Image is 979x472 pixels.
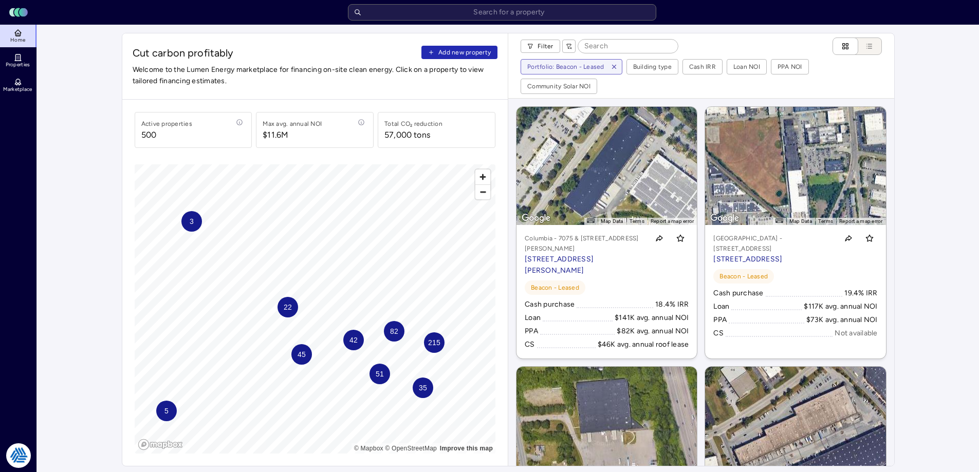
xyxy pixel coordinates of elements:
[527,81,590,91] div: Community Solar NOI
[833,37,858,55] button: Cards view
[713,233,833,254] p: [GEOGRAPHIC_DATA] - [STREET_ADDRESS]
[713,288,763,299] div: Cash purchase
[384,119,442,129] div: Total CO₂ reduction
[719,271,768,281] span: Beacon - Leased
[189,216,193,227] span: 3
[733,62,760,72] div: Loan NOI
[778,62,802,72] div: PPA NOI
[375,368,383,380] span: 51
[475,169,490,184] button: Zoom in
[413,377,433,398] div: Map marker
[598,339,689,350] div: $46K avg. annual roof lease
[164,405,168,417] span: 5
[655,299,689,310] div: 18.4% IRR
[384,321,404,342] div: Map marker
[135,164,496,454] canvas: Map
[672,230,689,247] button: Toggle favorite
[6,62,30,68] span: Properties
[521,40,560,53] button: Filter
[525,254,644,276] p: [STREET_ADDRESS][PERSON_NAME]
[181,211,202,232] div: Map marker
[343,330,364,350] div: Map marker
[3,86,32,92] span: Marketplace
[525,233,644,254] p: Columbia - 7075 & [STREET_ADDRESS][PERSON_NAME]
[475,184,490,199] button: Zoom out
[525,299,575,310] div: Cash purchase
[521,79,597,93] button: Community Solar NOI
[424,332,445,353] div: Map marker
[705,107,885,358] a: Map[GEOGRAPHIC_DATA] - [STREET_ADDRESS][STREET_ADDRESS]Toggle favoriteBeacon - LeasedCash purchas...
[428,337,440,348] span: 215
[138,439,183,450] a: Mapbox logo
[349,334,357,346] span: 42
[525,312,541,324] div: Loan
[141,119,192,129] div: Active properties
[633,62,672,72] div: Building type
[727,60,766,74] button: Loan NOI
[525,326,538,337] div: PPA
[683,60,722,74] button: Cash IRR
[531,282,579,293] span: Beacon - Leased
[133,46,418,60] span: Cut carbon profitably
[390,326,398,337] span: 82
[6,443,31,468] img: Tradition Energy
[297,349,305,360] span: 45
[578,40,678,53] input: Search
[141,129,192,141] span: 500
[713,301,729,312] div: Loan
[617,326,689,337] div: $82K avg. annual NOI
[263,119,322,129] div: Max avg. annual NOI
[354,445,383,452] a: Mapbox
[283,301,291,313] span: 22
[615,312,689,324] div: $141K avg. annual NOI
[421,46,497,59] button: Add new property
[384,129,430,141] div: 57,000 tons
[525,339,535,350] div: CS
[263,129,322,141] span: $11.6M
[156,401,177,421] div: Map marker
[538,41,553,51] span: Filter
[527,62,604,72] div: Portfolio: Beacon - Leased
[806,314,878,326] div: $73K avg. annual NOI
[348,4,656,21] input: Search for a property
[10,37,25,43] span: Home
[713,314,727,326] div: PPA
[689,62,716,72] div: Cash IRR
[804,301,877,312] div: $117K avg. annual NOI
[713,254,833,265] p: [STREET_ADDRESS]
[385,445,437,452] a: OpenStreetMap
[438,47,491,58] span: Add new property
[771,60,808,74] button: PPA NOI
[370,364,390,384] div: Map marker
[835,328,877,339] div: Not available
[713,328,724,339] div: CS
[861,230,878,247] button: Toggle favorite
[516,107,697,358] a: MapColumbia - 7075 & [STREET_ADDRESS][PERSON_NAME][STREET_ADDRESS][PERSON_NAME]Toggle favoriteBea...
[521,60,606,74] button: Portfolio: Beacon - Leased
[627,60,678,74] button: Building type
[440,445,493,452] a: Map feedback
[848,37,882,55] button: List view
[291,344,312,365] div: Map marker
[133,64,498,87] span: Welcome to the Lumen Energy marketplace for financing on-site clean energy. Click on a property t...
[844,288,877,299] div: 19.4% IRR
[418,382,427,393] span: 35
[278,297,298,317] div: Map marker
